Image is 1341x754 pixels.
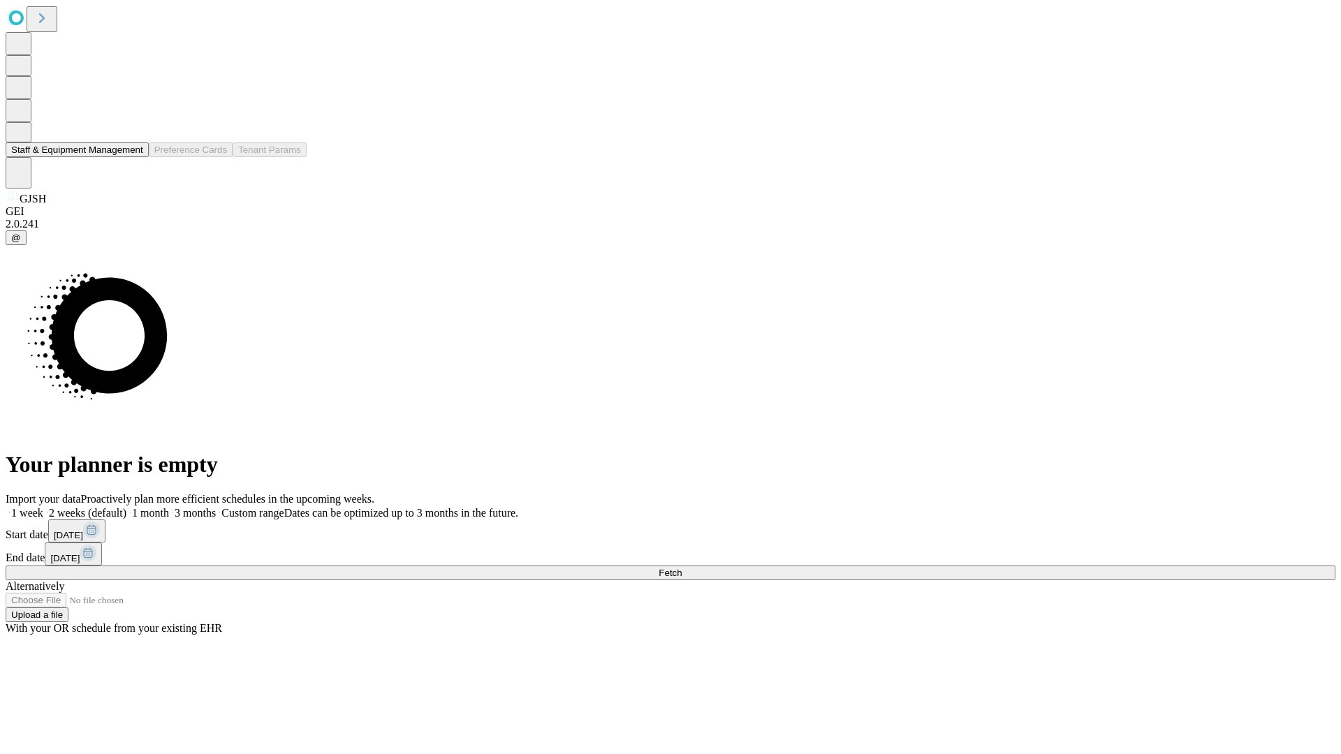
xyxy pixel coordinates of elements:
span: With your OR schedule from your existing EHR [6,622,222,634]
span: Custom range [221,507,284,519]
button: Tenant Params [233,142,307,157]
button: Preference Cards [149,142,233,157]
button: Staff & Equipment Management [6,142,149,157]
button: Upload a file [6,607,68,622]
span: Fetch [659,568,682,578]
span: 3 months [175,507,216,519]
button: @ [6,230,27,245]
div: 2.0.241 [6,218,1335,230]
button: [DATE] [48,519,105,542]
span: [DATE] [54,530,83,540]
span: 2 weeks (default) [49,507,126,519]
span: Import your data [6,493,81,505]
span: GJSH [20,193,46,205]
span: Proactively plan more efficient schedules in the upcoming weeks. [81,493,374,505]
span: 1 month [132,507,169,519]
span: [DATE] [50,553,80,563]
div: GEI [6,205,1335,218]
span: @ [11,232,21,243]
span: Alternatively [6,580,64,592]
button: [DATE] [45,542,102,565]
span: 1 week [11,507,43,519]
span: Dates can be optimized up to 3 months in the future. [284,507,518,519]
div: Start date [6,519,1335,542]
div: End date [6,542,1335,565]
button: Fetch [6,565,1335,580]
h1: Your planner is empty [6,452,1335,478]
